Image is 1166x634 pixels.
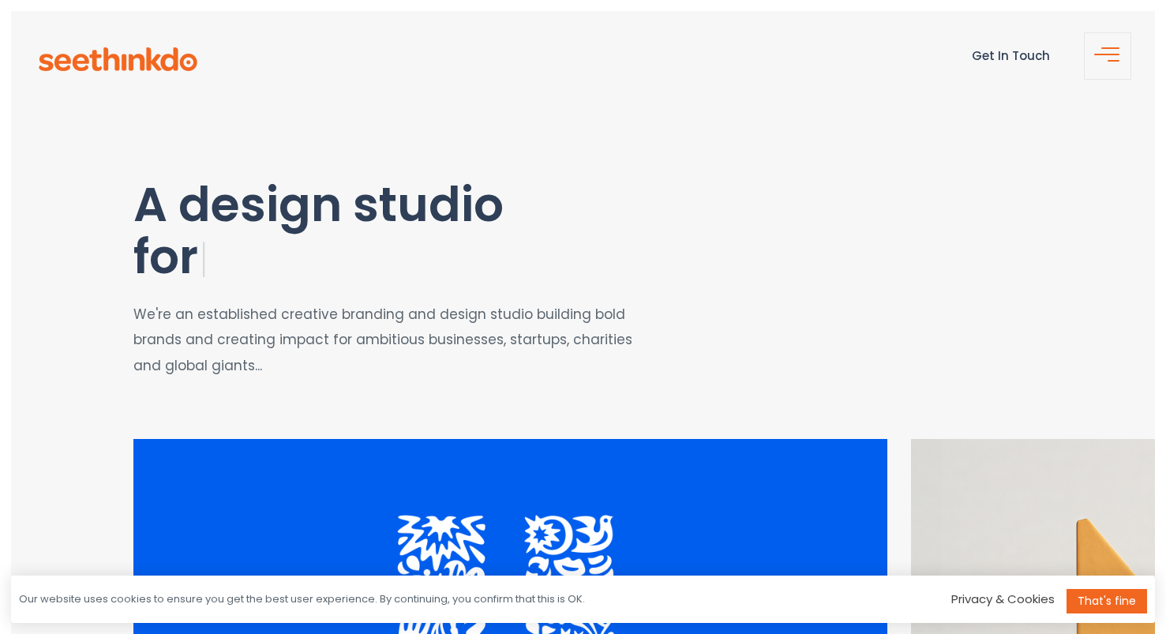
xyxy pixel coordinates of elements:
[39,47,197,71] img: see-think-do-logo.png
[19,592,585,607] div: Our website uses cookies to ensure you get the best user experience. By continuing, you confirm t...
[1067,589,1147,613] a: That's fine
[133,178,725,286] h1: A design studio for
[133,302,649,378] p: We're an established creative branding and design studio building bold brands and creating impact...
[951,591,1055,607] a: Privacy & Cookies
[972,47,1050,64] a: Get In Touch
